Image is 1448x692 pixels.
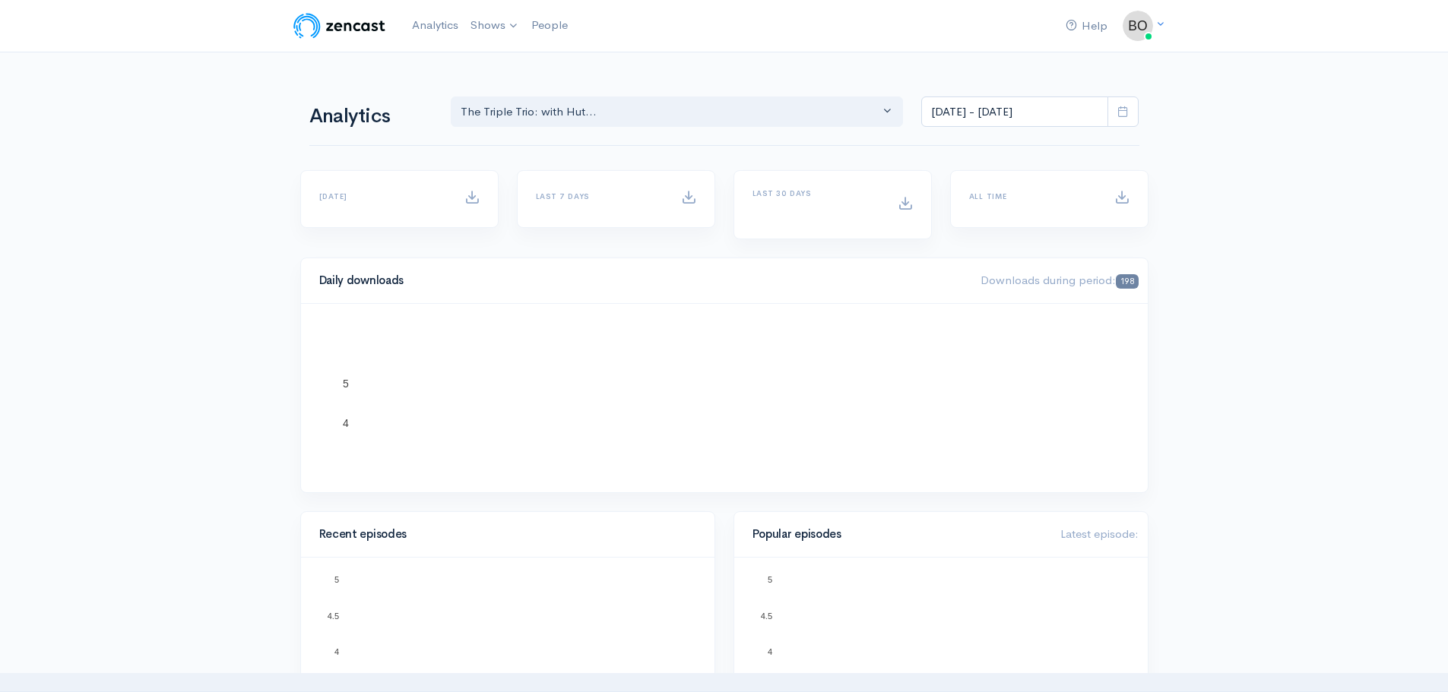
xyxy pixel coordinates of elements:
a: Help [1060,10,1114,43]
input: analytics date range selector [921,96,1108,128]
h4: Popular episodes [753,528,1042,541]
text: 4 [343,416,349,428]
div: The Triple Trio: with Hut... [461,103,880,121]
text: 4.5 [327,611,338,620]
text: 5 [767,575,772,584]
a: Shows [464,9,525,43]
a: People [525,9,574,42]
text: 4 [767,647,772,656]
img: ZenCast Logo [291,11,388,41]
a: Analytics [406,9,464,42]
svg: A chart. [319,322,1130,474]
span: 198 [1116,274,1138,289]
h6: All time [969,192,1096,201]
span: Latest episode: [1060,526,1139,541]
text: 4.5 [760,611,772,620]
button: The Triple Trio: with Hut... [451,96,904,128]
h4: Daily downloads [319,274,963,287]
text: 4 [334,647,338,656]
iframe: gist-messenger-bubble-iframe [1396,640,1433,677]
span: Downloads during period: [981,273,1138,287]
text: 5 [334,575,338,584]
h6: [DATE] [319,192,446,201]
h1: Analytics [309,106,432,128]
img: ... [1123,11,1153,41]
h4: Recent episodes [319,528,687,541]
h6: Last 7 days [536,192,663,201]
h6: Last 30 days [753,189,879,197]
text: 5 [343,378,349,390]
